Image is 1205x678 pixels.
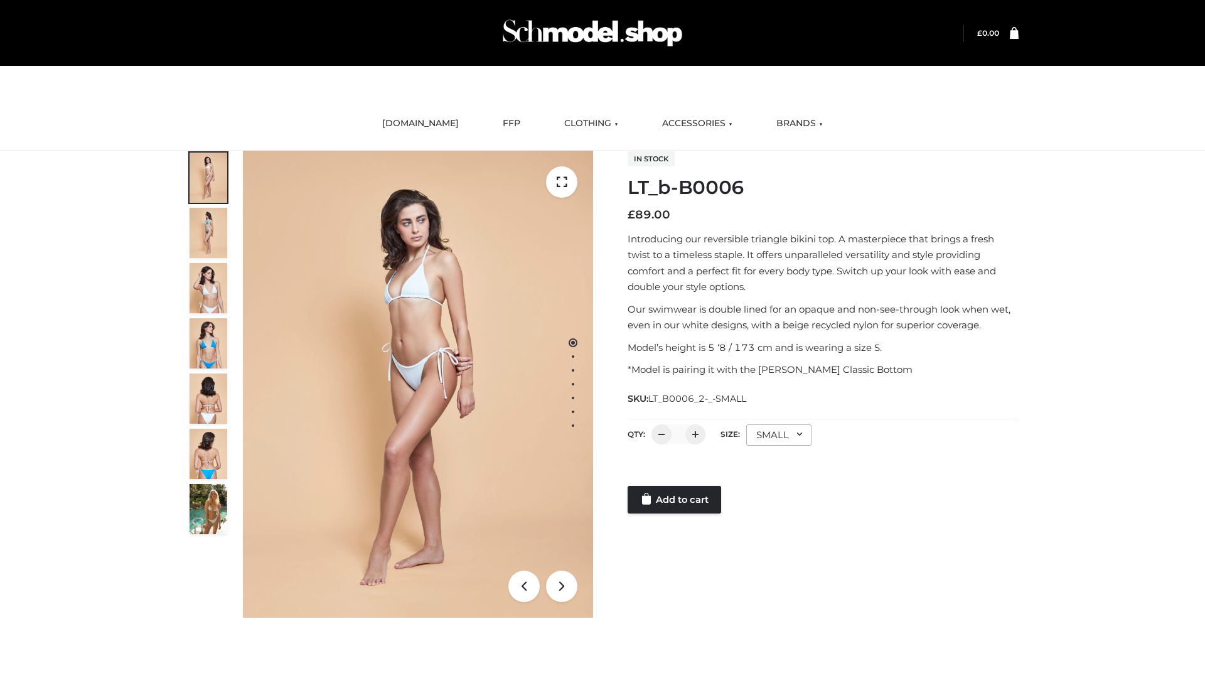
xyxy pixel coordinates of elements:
[555,110,628,137] a: CLOTHING
[190,318,227,369] img: ArielClassicBikiniTop_CloudNine_AzureSky_OW114ECO_4-scaled.jpg
[648,393,746,404] span: LT_B0006_2-_-SMALL
[190,484,227,534] img: Arieltop_CloudNine_AzureSky2.jpg
[190,429,227,479] img: ArielClassicBikiniTop_CloudNine_AzureSky_OW114ECO_8-scaled.jpg
[628,429,645,439] label: QTY:
[190,153,227,203] img: ArielClassicBikiniTop_CloudNine_AzureSky_OW114ECO_1-scaled.jpg
[190,263,227,313] img: ArielClassicBikiniTop_CloudNine_AzureSky_OW114ECO_3-scaled.jpg
[243,151,593,618] img: ArielClassicBikiniTop_CloudNine_AzureSky_OW114ECO_1
[498,8,687,58] img: Schmodel Admin 964
[628,208,670,222] bdi: 89.00
[628,486,721,514] a: Add to cart
[628,176,1019,199] h1: LT_b-B0006
[628,151,675,166] span: In stock
[720,429,740,439] label: Size:
[493,110,530,137] a: FFP
[628,208,635,222] span: £
[628,391,747,406] span: SKU:
[746,424,811,446] div: SMALL
[653,110,742,137] a: ACCESSORIES
[190,208,227,258] img: ArielClassicBikiniTop_CloudNine_AzureSky_OW114ECO_2-scaled.jpg
[767,110,832,137] a: BRANDS
[977,28,982,38] span: £
[373,110,468,137] a: [DOMAIN_NAME]
[190,374,227,424] img: ArielClassicBikiniTop_CloudNine_AzureSky_OW114ECO_7-scaled.jpg
[628,362,1019,378] p: *Model is pairing it with the [PERSON_NAME] Classic Bottom
[628,231,1019,295] p: Introducing our reversible triangle bikini top. A masterpiece that brings a fresh twist to a time...
[977,28,999,38] a: £0.00
[628,301,1019,333] p: Our swimwear is double lined for an opaque and non-see-through look when wet, even in our white d...
[977,28,999,38] bdi: 0.00
[628,340,1019,356] p: Model’s height is 5 ‘8 / 173 cm and is wearing a size S.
